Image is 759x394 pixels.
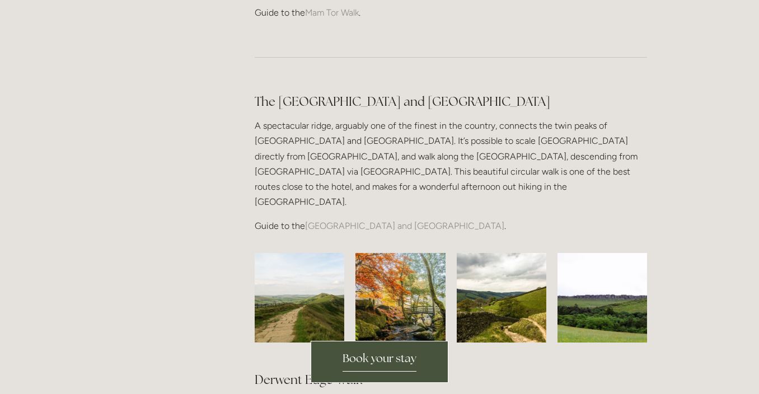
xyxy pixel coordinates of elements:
[535,253,669,343] img: Picture of Peak district view, View from a hike in the Peak District, Losehill House Hotel &amp; Spa
[255,373,647,387] h2: Derwent Edge Walk
[305,7,359,18] a: Mam Tor Walk
[255,118,647,209] p: A spectacular ridge, arguably one of the finest in the country, connects the twin peaks of [GEOGR...
[255,95,647,109] h2: The [GEOGRAPHIC_DATA] and [GEOGRAPHIC_DATA]
[311,341,448,383] a: Book your stay
[240,253,359,343] img: Peak District Path, Losehill House Hotel &amp; Spa
[255,5,647,20] p: Guide to the .
[341,253,460,343] img: Forest in the Peak District, Losehill House Hotel &amp; Spa
[343,351,416,372] span: Book your stay
[442,253,561,343] img: View from a hike in the Peak District, Losehill House Hotel &amp; Spa
[305,221,504,231] a: [GEOGRAPHIC_DATA] and [GEOGRAPHIC_DATA]
[255,218,647,233] p: Guide to the .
